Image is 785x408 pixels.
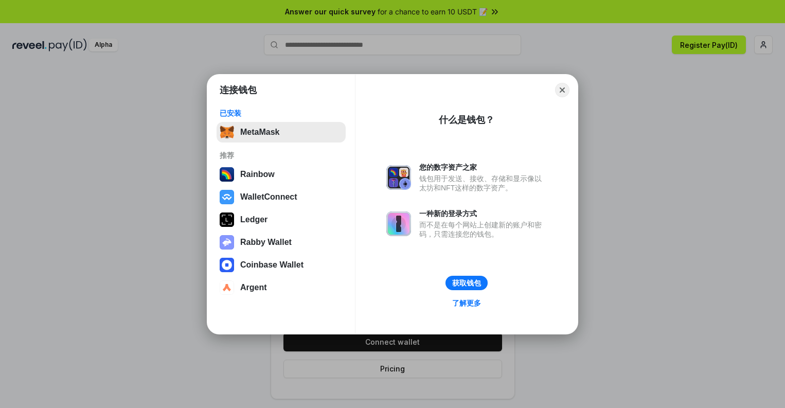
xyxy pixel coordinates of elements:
div: Rainbow [240,170,275,179]
h1: 连接钱包 [220,84,257,96]
img: svg+xml,%3Csvg%20xmlns%3D%22http%3A%2F%2Fwww.w3.org%2F2000%2Fsvg%22%20width%3D%2228%22%20height%3... [220,212,234,227]
button: WalletConnect [217,187,346,207]
div: 了解更多 [452,298,481,308]
img: svg+xml,%3Csvg%20width%3D%2228%22%20height%3D%2228%22%20viewBox%3D%220%200%2028%2028%22%20fill%3D... [220,280,234,295]
button: 获取钱包 [445,276,488,290]
div: 获取钱包 [452,278,481,288]
div: Coinbase Wallet [240,260,304,270]
div: 您的数字资产之家 [419,163,547,172]
div: MetaMask [240,128,279,137]
img: svg+xml,%3Csvg%20fill%3D%22none%22%20height%3D%2233%22%20viewBox%3D%220%200%2035%2033%22%20width%... [220,125,234,139]
div: Argent [240,283,267,292]
img: svg+xml,%3Csvg%20width%3D%2228%22%20height%3D%2228%22%20viewBox%3D%220%200%2028%2028%22%20fill%3D... [220,190,234,204]
button: Ledger [217,209,346,230]
img: svg+xml,%3Csvg%20xmlns%3D%22http%3A%2F%2Fwww.w3.org%2F2000%2Fsvg%22%20fill%3D%22none%22%20viewBox... [386,211,411,236]
button: Argent [217,277,346,298]
div: 一种新的登录方式 [419,209,547,218]
img: svg+xml,%3Csvg%20xmlns%3D%22http%3A%2F%2Fwww.w3.org%2F2000%2Fsvg%22%20fill%3D%22none%22%20viewBox... [386,165,411,190]
img: svg+xml,%3Csvg%20width%3D%2228%22%20height%3D%2228%22%20viewBox%3D%220%200%2028%2028%22%20fill%3D... [220,258,234,272]
div: 推荐 [220,151,343,160]
button: Coinbase Wallet [217,255,346,275]
button: Rabby Wallet [217,232,346,253]
a: 了解更多 [446,296,487,310]
div: Rabby Wallet [240,238,292,247]
div: WalletConnect [240,192,297,202]
img: svg+xml,%3Csvg%20width%3D%22120%22%20height%3D%22120%22%20viewBox%3D%220%200%20120%20120%22%20fil... [220,167,234,182]
button: Close [555,83,569,97]
div: Ledger [240,215,267,224]
div: 已安装 [220,109,343,118]
button: Rainbow [217,164,346,185]
div: 什么是钱包？ [439,114,494,126]
img: svg+xml,%3Csvg%20xmlns%3D%22http%3A%2F%2Fwww.w3.org%2F2000%2Fsvg%22%20fill%3D%22none%22%20viewBox... [220,235,234,250]
div: 而不是在每个网站上创建新的账户和密码，只需连接您的钱包。 [419,220,547,239]
button: MetaMask [217,122,346,143]
div: 钱包用于发送、接收、存储和显示像以太坊和NFT这样的数字资产。 [419,174,547,192]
